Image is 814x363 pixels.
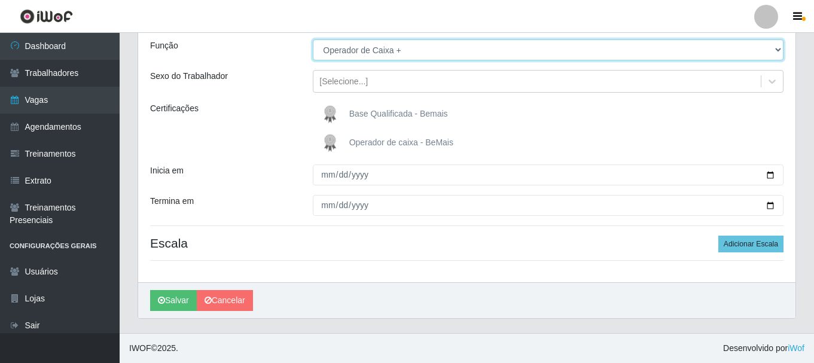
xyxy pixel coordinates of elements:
[150,236,783,251] h4: Escala
[723,342,804,355] span: Desenvolvido por
[313,164,783,185] input: 00/00/0000
[129,342,178,355] span: © 2025 .
[318,131,347,155] img: Operador de caixa - BeMais
[150,164,184,177] label: Inicia em
[150,39,178,52] label: Função
[788,343,804,353] a: iWof
[150,195,194,208] label: Termina em
[150,102,199,115] label: Certificações
[150,290,197,311] button: Salvar
[129,343,151,353] span: IWOF
[349,109,448,118] span: Base Qualificada - Bemais
[318,102,347,126] img: Base Qualificada - Bemais
[20,9,73,24] img: CoreUI Logo
[313,195,783,216] input: 00/00/0000
[319,75,368,88] div: [Selecione...]
[349,138,453,147] span: Operador de caixa - BeMais
[150,70,228,83] label: Sexo do Trabalhador
[197,290,253,311] a: Cancelar
[718,236,783,252] button: Adicionar Escala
